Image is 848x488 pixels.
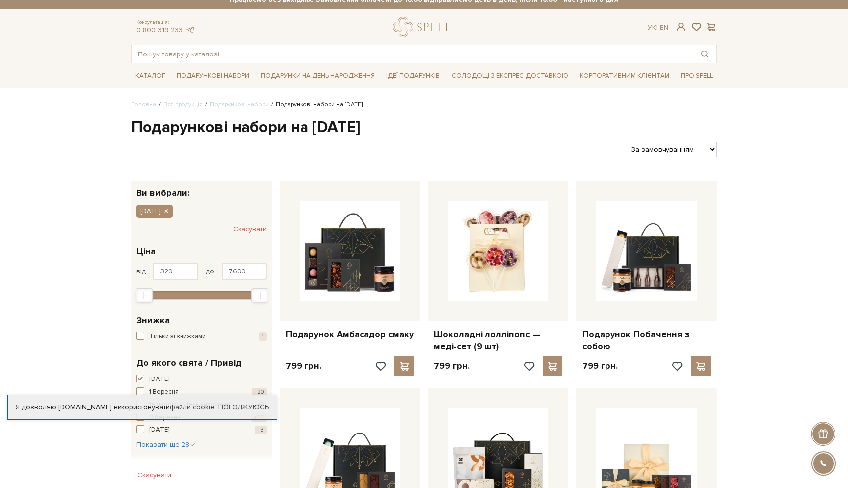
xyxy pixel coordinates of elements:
span: 1 [259,332,267,341]
button: 1 Вересня +20 [136,387,267,397]
a: Подарункові набори [173,68,253,84]
a: Ідеї подарунків [382,68,444,84]
a: Каталог [131,68,169,84]
input: Ціна [222,263,267,280]
button: [DATE] [136,205,173,217]
span: До якого свята / Привід [136,356,242,370]
li: Подарункові набори на [DATE] [269,100,363,109]
button: [DATE] +3 [136,425,267,435]
a: Погоджуюсь [218,403,269,412]
a: Вся продукція [163,101,203,108]
span: [DATE] [149,425,169,435]
span: Ціна [136,245,156,258]
a: Подарункові набори [210,101,269,108]
button: Показати ще 28 [136,440,195,450]
a: telegram [185,26,195,34]
div: Max [251,288,268,302]
span: до [206,267,214,276]
a: Подарунок Амбасадор смаку [286,329,414,340]
a: 0 800 319 233 [136,26,182,34]
button: Тільки зі знижками 1 [136,332,267,342]
button: [DATE] [136,375,267,384]
span: [DATE] [140,207,160,216]
div: Я дозволяю [DOMAIN_NAME] використовувати [8,403,277,412]
a: Про Spell [677,68,717,84]
span: +3 [255,426,267,434]
a: Подарунок Побачення з собою [582,329,711,352]
span: Знижка [136,314,170,327]
span: [DATE] [149,375,169,384]
a: файли cookie [170,403,215,411]
span: від [136,267,146,276]
span: +22 [251,413,267,422]
span: 1 Вересня [149,387,179,397]
span: | [656,23,658,32]
a: Подарунки на День народження [257,68,379,84]
input: Ціна [153,263,198,280]
p: 799 грн. [582,360,618,372]
a: Головна [131,101,156,108]
div: Min [136,288,153,302]
input: Пошук товару у каталозі [132,45,693,63]
span: +20 [252,388,267,396]
a: Шоколадні лолліпопс — меді-сет (9 шт) [434,329,562,352]
a: En [660,23,668,32]
span: Тільки зі знижками [149,332,206,342]
div: Ук [648,23,668,32]
span: Показати ще 28 [136,440,195,449]
button: Скасувати [131,467,177,483]
span: Консультація: [136,19,195,26]
h1: Подарункові набори на [DATE] [131,117,717,138]
div: Ви вибрали: [131,181,272,197]
button: Скасувати [233,221,267,237]
p: 799 грн. [434,360,470,372]
button: Пошук товару у каталозі [693,45,716,63]
a: logo [393,17,455,37]
a: Корпоративним клієнтам [576,68,673,84]
a: Солодощі з експрес-доставкою [448,67,572,84]
p: 799 грн. [286,360,321,372]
